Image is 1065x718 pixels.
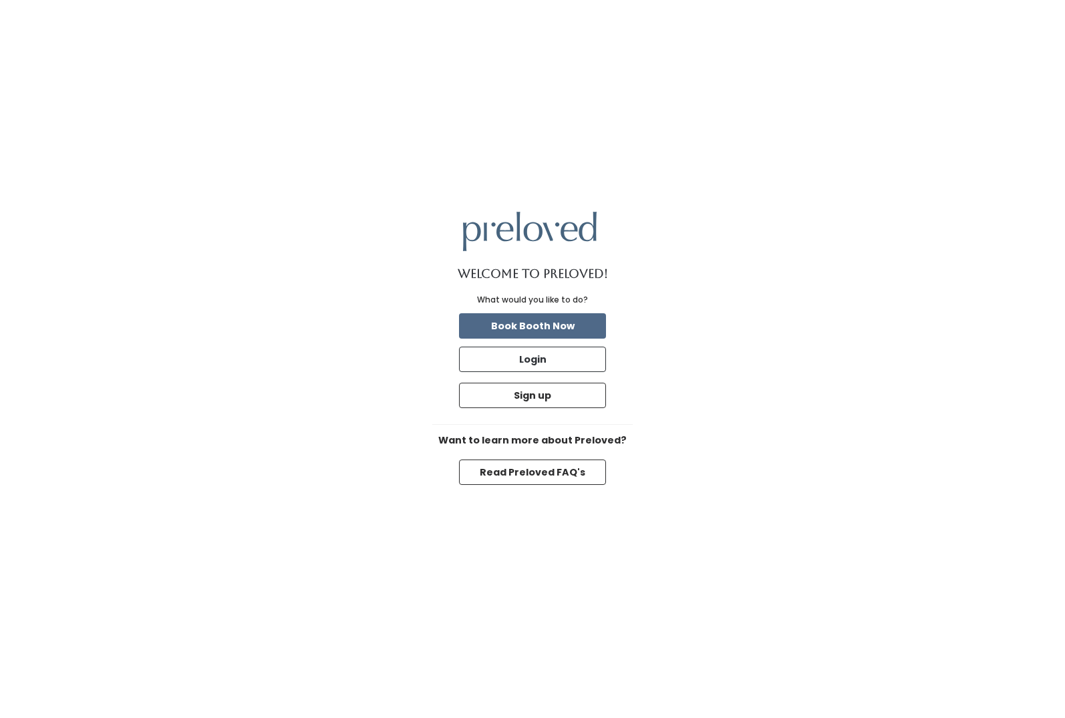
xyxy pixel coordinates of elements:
[459,313,606,339] button: Book Booth Now
[463,212,597,251] img: preloved logo
[459,383,606,408] button: Sign up
[459,347,606,372] button: Login
[459,460,606,485] button: Read Preloved FAQ's
[432,435,633,446] h6: Want to learn more about Preloved?
[456,344,609,375] a: Login
[456,380,609,411] a: Sign up
[458,267,608,281] h1: Welcome to Preloved!
[477,294,588,306] div: What would you like to do?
